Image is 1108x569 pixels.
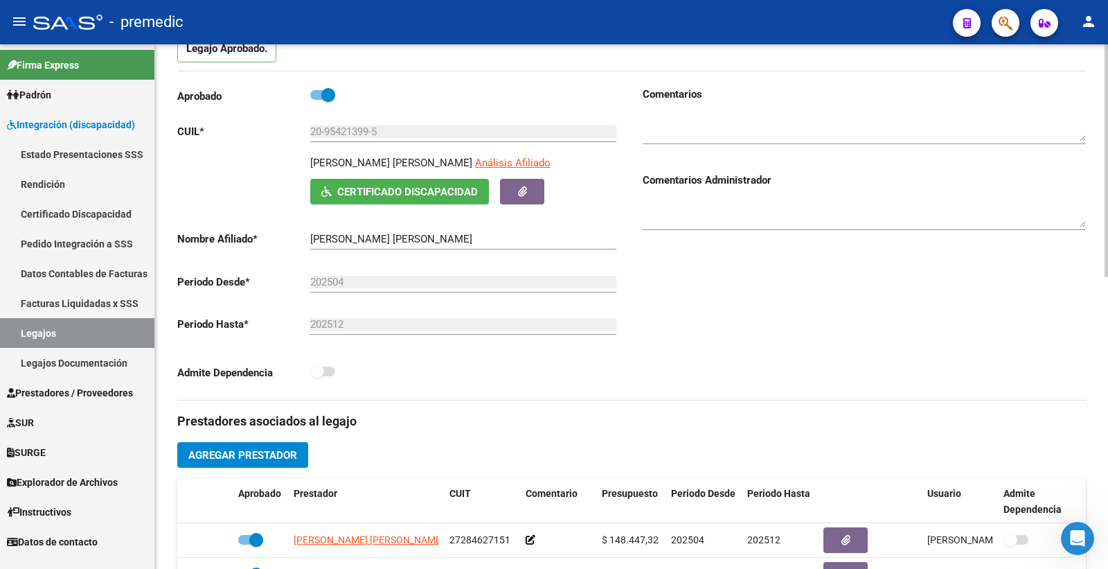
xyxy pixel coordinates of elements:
[177,365,310,380] p: Admite Dependencia
[665,479,742,525] datatable-header-cell: Periodo Desde
[177,412,1086,431] h3: Prestadores asociados al legajo
[238,488,281,499] span: Aprobado
[9,6,35,32] button: go back
[449,488,471,499] span: CUIT
[11,320,266,352] div: Ludmila dice…
[22,231,148,246] a: Manual de ...ración.pdf
[216,415,255,429] div: gracias!
[109,7,184,37] span: - premedic
[11,53,266,95] div: Florencia dice…
[444,479,520,525] datatable-header-cell: CUIT
[66,454,77,465] button: Adjuntar un archivo
[188,449,297,462] span: Agregar Prestador
[11,222,159,254] div: Manual de ...ración.pdf
[36,231,148,246] div: Manual de ...ración.pdf
[449,534,510,545] span: 27284627151
[7,505,71,520] span: Instructivos
[44,454,55,465] button: Selector de gif
[22,329,54,342] div: asi es!
[7,58,79,73] span: Firma Express
[50,136,266,180] div: y ahi te descarga legajos relacionados con la carpeta 202504?
[294,534,444,545] span: [PERSON_NAME] [PERSON_NAME]
[1003,488,1062,515] span: Admite Dependencia
[7,534,98,550] span: Datos de contacto
[602,488,658,499] span: Presupuesto
[927,534,1036,545] span: [PERSON_NAME] [DATE]
[67,13,84,24] h1: Fin
[12,425,265,448] textarea: Escribe un mensaje...
[22,360,216,387] div: ahi te deje el instructivo para la descarga.
[11,352,266,407] div: Ludmila dice…
[11,265,266,320] div: Florencia dice…
[643,87,1086,102] h3: Comentarios
[11,95,105,125] div: sería mensual.
[177,36,276,62] p: Legajo Aprobado.
[50,265,266,309] div: ok! clarisimo. Descargados se firman y se suben
[643,173,1086,188] h3: Comentarios Administrador
[671,534,704,545] span: 202504
[337,186,478,198] span: Certificado Discapacidad
[243,62,255,76] div: ok
[177,274,310,290] p: Periodo Desde
[288,479,444,525] datatable-header-cell: Prestador
[11,191,168,222] div: abajo dice el periodo, claro.
[11,13,28,30] mat-icon: menu
[7,117,135,132] span: Integración (discapacidad)
[243,6,268,30] div: Cerrar
[11,352,227,396] div: ahi te deje el instructivo para la descarga.
[671,488,735,499] span: Periodo Desde
[310,179,489,204] button: Certificado Discapacidad
[233,479,288,525] datatable-header-cell: Aprobado
[11,136,266,191] div: Florencia dice…
[520,479,596,525] datatable-header-cell: Comentario
[1080,13,1097,30] mat-icon: person
[294,488,337,499] span: Prestador
[61,144,255,171] div: y ahi te descarga legajos relacionados con la carpeta 202504?
[61,274,255,301] div: ok! clarisimo. Descargados se firman y se suben
[22,103,93,117] div: sería mensual.
[177,442,308,468] button: Agregar Prestador
[11,95,266,137] div: Ludmila dice…
[39,8,62,30] img: Profile image for Fin
[21,454,33,465] button: Selector de emoji
[11,222,266,265] div: Ludmila dice…
[927,488,961,499] span: Usuario
[922,479,998,525] datatable-header-cell: Usuario
[7,445,46,460] span: SURGE
[998,479,1074,525] datatable-header-cell: Admite Dependencia
[11,191,266,223] div: Ludmila dice…
[310,155,472,170] p: [PERSON_NAME] [PERSON_NAME]
[475,157,551,169] span: Análisis Afiliado
[22,200,157,213] div: abajo dice el periodo, claro.
[747,488,810,499] span: Periodo Hasta
[526,488,578,499] span: Comentario
[177,231,310,247] p: Nombre Afiliado
[7,415,34,430] span: SUR
[217,6,243,32] button: Inicio
[11,320,65,351] div: asi es!
[596,479,665,525] datatable-header-cell: Presupuesto
[602,534,659,545] span: $ 148.447,32
[747,534,780,545] span: 202512
[205,407,266,437] div: gracias!
[232,53,266,84] div: ok
[177,124,310,139] p: CUIL
[177,317,310,332] p: Periodo Hasta
[742,479,818,525] datatable-header-cell: Periodo Hasta
[7,385,133,401] span: Prestadores / Proveedores
[7,475,118,490] span: Explorador de Archivos
[238,448,260,471] button: Enviar un mensaje…
[7,87,51,103] span: Padrón
[1061,522,1094,555] iframe: Intercom live chat
[177,89,310,104] p: Aprobado
[11,407,266,448] div: Florencia dice…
